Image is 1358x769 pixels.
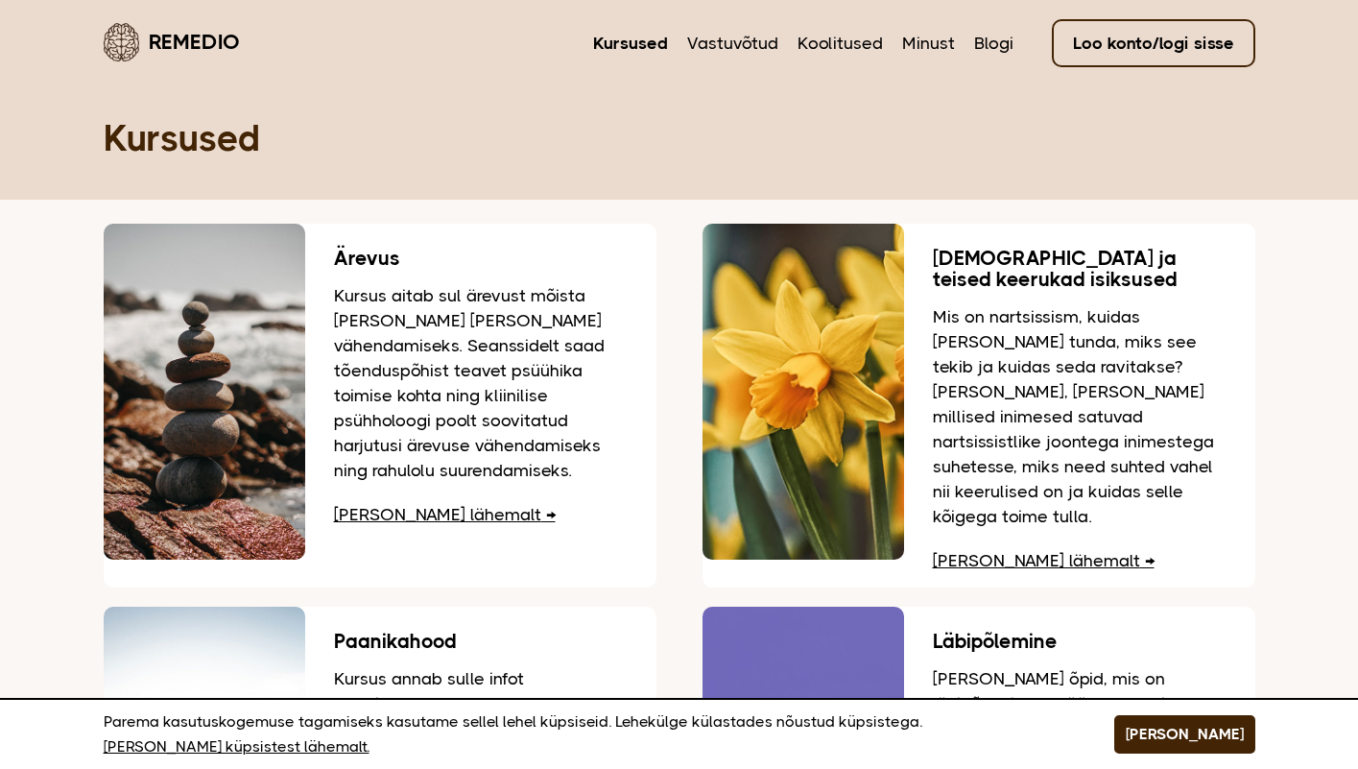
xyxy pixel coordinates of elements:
[334,248,628,269] h3: Ärevus
[104,115,1255,161] h1: Kursused
[933,248,1227,290] h3: [DEMOGRAPHIC_DATA] ja teised keerukad isiksused
[933,666,1227,766] p: [PERSON_NAME] õpid, mis on läbipõlemine ja tööstress, kuidas [PERSON_NAME] tunda ning ennast aidata.
[104,734,369,759] a: [PERSON_NAME] küpsistest lähemalt.
[104,709,1066,759] p: Parema kasutuskogemuse tagamiseks kasutame sellel lehel küpsiseid. Lehekülge külastades nõustud k...
[974,31,1013,56] a: Blogi
[334,631,628,652] h3: Paanikahood
[104,224,305,560] img: Rannas teineteise peale hoolikalt laotud kivid, mis hoiavad tasakaalu
[933,304,1227,529] p: Mis on nartsissism, kuidas [PERSON_NAME] tunda, miks see tekib ja kuidas seda ravitakse? [PERSON_...
[933,631,1227,652] h3: Läbipõlemine
[593,31,668,56] a: Kursused
[104,23,139,61] img: Remedio logo
[1114,715,1255,754] button: [PERSON_NAME]
[687,31,778,56] a: Vastuvõtud
[933,551,1155,570] a: [PERSON_NAME] lähemalt
[104,19,240,64] a: Remedio
[334,283,628,483] p: Kursus aitab sul ärevust mõista [PERSON_NAME] [PERSON_NAME] vähendamiseks. Seanssidelt saad tõend...
[1052,19,1255,67] a: Loo konto/logi sisse
[703,224,904,560] img: Nartsissid
[334,505,556,524] a: [PERSON_NAME] lähemalt
[902,31,955,56] a: Minust
[798,31,883,56] a: Koolitused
